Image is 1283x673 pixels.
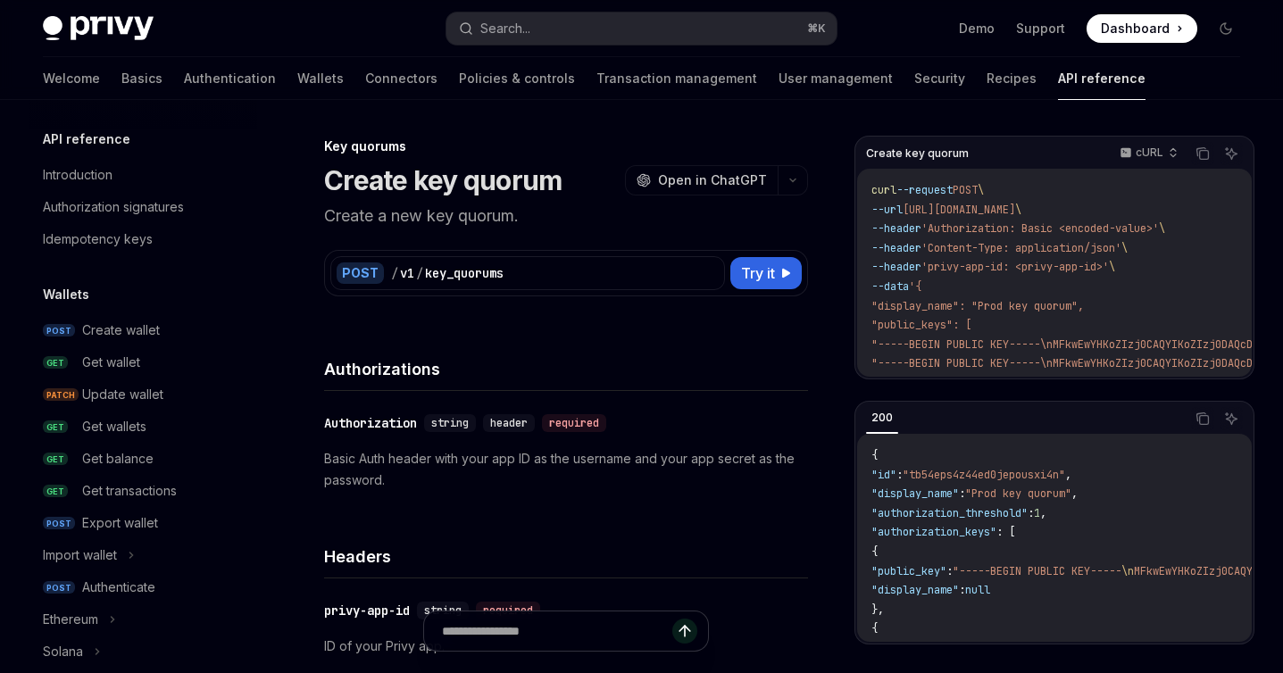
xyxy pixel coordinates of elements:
[1220,407,1243,430] button: Ask AI
[779,57,893,100] a: User management
[1101,20,1170,37] span: Dashboard
[480,18,530,39] div: Search...
[416,264,423,282] div: /
[43,420,68,434] span: GET
[324,602,410,619] div: privy-app-id
[1212,14,1240,43] button: Toggle dark mode
[490,416,528,430] span: header
[121,57,162,100] a: Basics
[871,641,946,655] span: "public_key"
[43,284,89,305] h5: Wallets
[1071,486,1078,501] span: ,
[43,609,98,630] div: Ethereum
[871,621,878,636] span: {
[953,641,1121,655] span: "-----BEGIN PUBLIC KEY-----
[871,183,896,197] span: curl
[365,57,437,100] a: Connectors
[324,357,808,381] h4: Authorizations
[896,468,903,482] span: :
[1087,14,1197,43] a: Dashboard
[871,602,884,617] span: },
[324,448,808,491] p: Basic Auth header with your app ID as the username and your app secret as the password.
[459,57,575,100] a: Policies & controls
[29,314,257,346] a: POSTCreate wallet
[625,165,778,195] button: Open in ChatGPT
[425,264,504,282] div: key_quorums
[43,581,75,594] span: POST
[43,324,75,337] span: POST
[324,414,417,432] div: Authorization
[446,12,836,45] button: Search...⌘K
[29,507,257,539] a: POSTExport wallet
[43,356,68,370] span: GET
[871,486,959,501] span: "display_name"
[184,57,276,100] a: Authentication
[871,583,959,597] span: "display_name"
[871,241,921,255] span: --header
[741,262,775,284] span: Try it
[1121,241,1128,255] span: \
[965,486,1071,501] span: "Prod key quorum"
[542,414,606,432] div: required
[1016,20,1065,37] a: Support
[1058,57,1146,100] a: API reference
[959,20,995,37] a: Demo
[82,320,160,341] div: Create wallet
[658,171,767,189] span: Open in ChatGPT
[29,475,257,507] a: GETGet transactions
[43,517,75,530] span: POST
[29,346,257,378] a: GETGet wallet
[424,603,462,618] span: string
[866,407,898,428] div: 200
[959,583,965,597] span: :
[43,485,68,498] span: GET
[1191,407,1214,430] button: Copy the contents from the code block
[29,411,257,443] a: GETGet wallets
[82,577,155,598] div: Authenticate
[953,183,978,197] span: POST
[596,57,757,100] a: Transaction management
[1121,641,1134,655] span: \n
[297,57,344,100] a: Wallets
[807,21,826,36] span: ⌘ K
[871,544,878,559] span: {
[1015,203,1021,217] span: \
[1220,142,1243,165] button: Ask AI
[43,129,130,150] h5: API reference
[337,262,384,284] div: POST
[43,57,100,100] a: Welcome
[672,619,697,644] button: Send message
[871,448,878,462] span: {
[43,641,83,662] div: Solana
[29,223,257,255] a: Idempotency keys
[871,468,896,482] span: "id"
[43,16,154,41] img: dark logo
[391,264,398,282] div: /
[903,468,1065,482] span: "tb54eps4z44ed0jepousxi4n"
[1159,221,1165,236] span: \
[29,443,257,475] a: GETGet balance
[921,221,1159,236] span: 'Authorization: Basic <encoded-value>'
[896,183,953,197] span: --request
[914,57,965,100] a: Security
[871,318,971,332] span: "public_keys": [
[1136,145,1163,160] p: cURL
[866,146,969,161] span: Create key quorum
[82,480,177,502] div: Get transactions
[871,376,884,390] span: ],
[43,453,68,466] span: GET
[987,57,1037,100] a: Recipes
[871,203,903,217] span: --url
[1028,506,1034,520] span: :
[1109,260,1115,274] span: \
[946,564,953,578] span: :
[730,257,802,289] button: Try it
[43,228,153,250] div: Idempotency keys
[29,378,257,411] a: PATCHUpdate wallet
[324,137,808,155] div: Key quorums
[903,203,1015,217] span: [URL][DOMAIN_NAME]
[871,260,921,274] span: --header
[1121,564,1134,578] span: \n
[871,279,909,294] span: --data
[871,564,946,578] span: "public_key"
